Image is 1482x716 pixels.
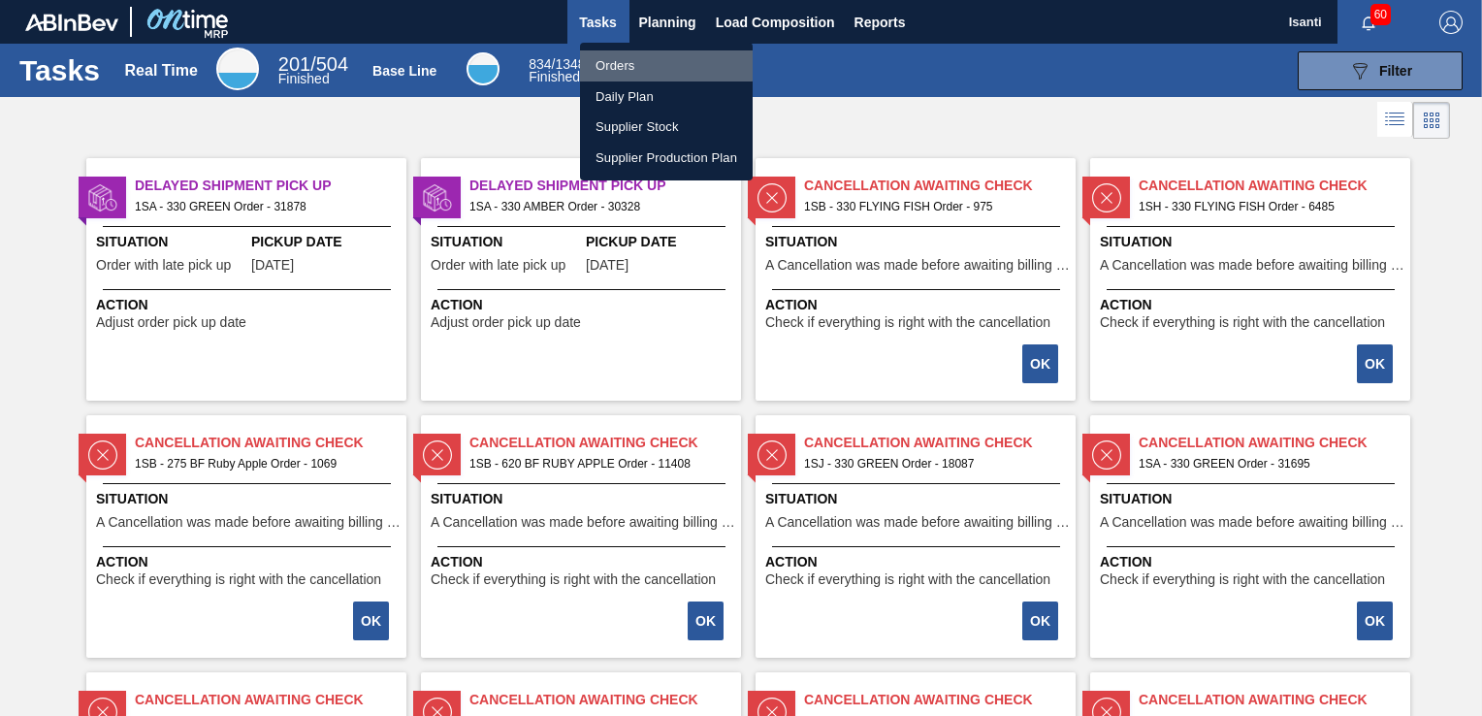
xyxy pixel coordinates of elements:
[580,50,753,81] a: Orders
[580,81,753,113] a: Daily Plan
[580,112,753,143] a: Supplier Stock
[580,143,753,174] a: Supplier Production Plan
